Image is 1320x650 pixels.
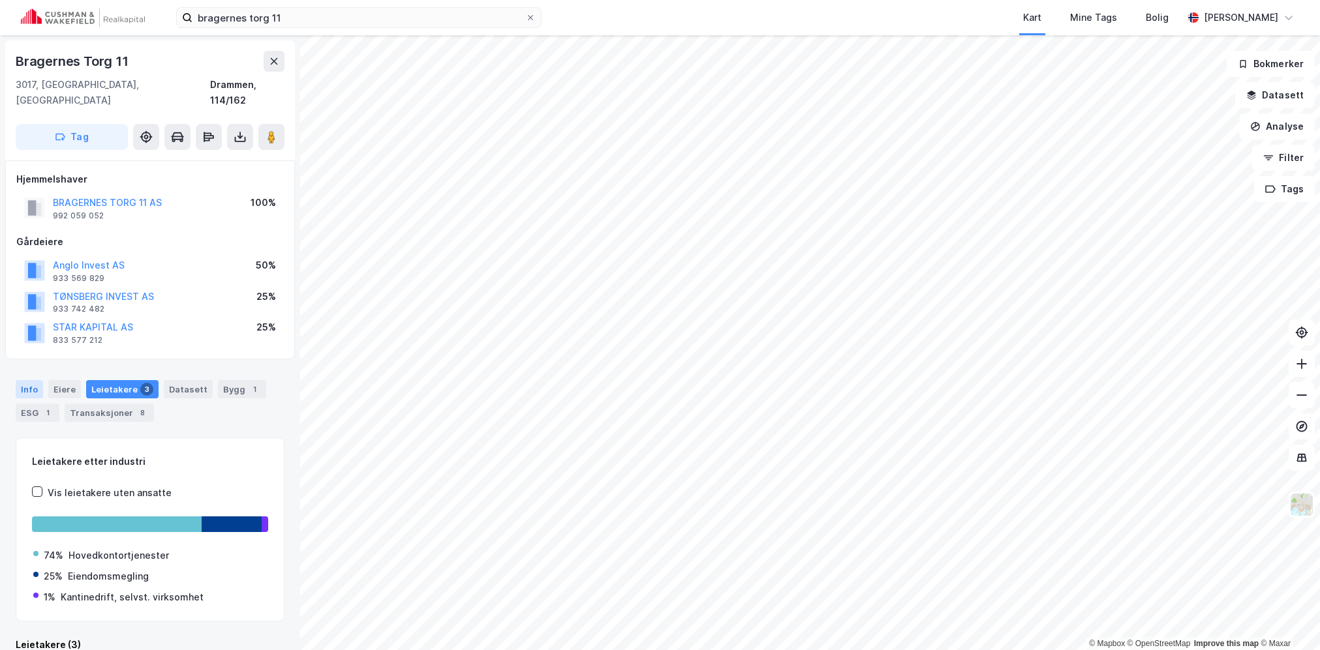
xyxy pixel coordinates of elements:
[1089,639,1125,648] a: Mapbox
[248,383,261,396] div: 1
[21,8,145,27] img: cushman-wakefield-realkapital-logo.202ea83816669bd177139c58696a8fa1.svg
[256,258,276,273] div: 50%
[1254,176,1315,202] button: Tags
[16,124,128,150] button: Tag
[136,406,149,419] div: 8
[1255,587,1320,650] div: Kontrollprogram for chat
[44,569,63,584] div: 25%
[16,234,284,250] div: Gårdeiere
[1128,639,1191,648] a: OpenStreetMap
[1194,639,1259,648] a: Improve this map
[1255,587,1320,650] iframe: Chat Widget
[16,380,43,398] div: Info
[256,319,276,335] div: 25%
[53,211,104,221] div: 992 059 052
[1239,113,1315,140] button: Analyse
[1023,10,1041,25] div: Kart
[1252,145,1315,171] button: Filter
[44,589,55,605] div: 1%
[65,404,154,422] div: Transaksjoner
[16,51,131,72] div: Bragernes Torg 11
[210,77,284,108] div: Drammen, 114/162
[86,380,159,398] div: Leietakere
[16,77,210,108] div: 3017, [GEOGRAPHIC_DATA], [GEOGRAPHIC_DATA]
[192,8,525,27] input: Søk på adresse, matrikkel, gårdeiere, leietakere eller personer
[16,404,59,422] div: ESG
[16,171,284,187] div: Hjemmelshaver
[48,485,172,501] div: Vis leietakere uten ansatte
[1227,51,1315,77] button: Bokmerker
[69,548,169,563] div: Hovedkontortjenester
[53,273,104,284] div: 933 569 829
[251,195,276,211] div: 100%
[68,569,149,584] div: Eiendomsmegling
[1146,10,1169,25] div: Bolig
[48,380,81,398] div: Eiere
[1289,492,1314,517] img: Z
[256,289,276,304] div: 25%
[140,383,153,396] div: 3
[164,380,213,398] div: Datasett
[1204,10,1278,25] div: [PERSON_NAME]
[61,589,204,605] div: Kantinedrift, selvst. virksomhet
[44,548,63,563] div: 74%
[1235,82,1315,108] button: Datasett
[41,406,54,419] div: 1
[218,380,266,398] div: Bygg
[53,304,104,314] div: 933 742 482
[53,335,102,346] div: 833 577 212
[32,454,268,469] div: Leietakere etter industri
[1070,10,1117,25] div: Mine Tags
